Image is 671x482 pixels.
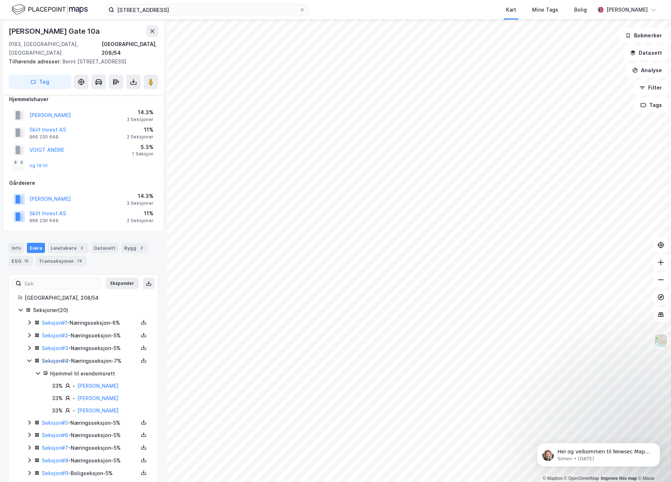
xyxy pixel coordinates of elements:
[77,407,119,414] a: [PERSON_NAME]
[606,5,648,14] div: [PERSON_NAME]
[132,151,153,157] div: 1 Seksjon
[42,357,138,365] div: - Næringsseksjon - 7%
[29,134,58,140] div: 966 230 649
[42,456,138,465] div: - Næringsseksjon - 5%
[9,75,71,89] button: Tag
[32,21,124,56] span: Hei og velkommen til Newsec Maps, [DEMOGRAPHIC_DATA][PERSON_NAME] det er du lurer på så er det ba...
[42,432,68,438] a: Seksjon#6
[77,383,119,389] a: [PERSON_NAME]
[127,192,153,200] div: 14.3%
[33,306,149,315] div: Seksjoner ( 20 )
[29,218,58,224] div: 966 230 649
[91,243,118,253] div: Datasett
[9,40,102,57] div: 0183, [GEOGRAPHIC_DATA], [GEOGRAPHIC_DATA]
[532,5,558,14] div: Mine Tags
[42,457,68,464] a: Seksjon#8
[506,5,516,14] div: Kart
[75,257,83,265] div: 74
[138,244,145,252] div: 2
[9,25,101,37] div: [PERSON_NAME] Gate 10a
[114,4,299,15] input: Søk på adresse, matrikkel, gårdeiere, leietakere eller personer
[633,80,668,95] button: Filter
[42,469,138,478] div: - Boligseksjon - 5%
[52,406,63,415] div: 33%
[48,243,88,253] div: Leietakere
[9,58,62,65] span: Tilhørende adresser:
[42,344,138,353] div: - Næringsseksjon - 5%
[526,428,671,478] iframe: Intercom notifications message
[42,319,138,327] div: - Næringsseksjon - 6%
[73,406,75,415] div: -
[574,5,587,14] div: Bolig
[42,470,68,476] a: Seksjon#9
[36,256,86,266] div: Transaksjoner
[127,125,153,134] div: 11%
[52,394,63,403] div: 33%
[601,476,637,481] a: Improve this map
[102,40,158,57] div: [GEOGRAPHIC_DATA], 208/54
[619,28,668,43] button: Bokmerker
[21,278,101,289] input: Søk
[9,57,152,66] div: Bernt [STREET_ADDRESS]
[23,257,30,265] div: 15
[78,244,85,252] div: 2
[32,28,125,34] p: Message from Simen, sent 3w ago
[9,95,158,104] div: Hjemmelshaver
[42,444,138,452] div: - Næringsseksjon - 5%
[127,117,153,122] div: 3 Seksjoner
[42,445,68,451] a: Seksjon#7
[52,382,63,390] div: 33%
[12,3,88,16] img: logo.f888ab2527a4732fd821a326f86c7f29.svg
[9,179,158,187] div: Gårdeiere
[127,108,153,117] div: 14.3%
[42,345,68,351] a: Seksjon#3
[9,256,33,266] div: ESG
[73,394,75,403] div: -
[42,332,68,338] a: Seksjon#2
[106,278,139,289] button: Ekspander
[654,334,668,348] img: Z
[9,243,24,253] div: Info
[543,476,563,481] a: Mapbox
[624,46,668,60] button: Datasett
[42,331,138,340] div: - Næringsseksjon - 5%
[50,369,149,378] div: Hjemmel til eiendomsrett
[634,98,668,112] button: Tags
[73,382,75,390] div: -
[132,143,153,151] div: 5.3%
[27,243,45,253] div: Eiere
[127,209,153,218] div: 11%
[127,134,153,140] div: 2 Seksjoner
[127,218,153,224] div: 2 Seksjoner
[77,395,119,401] a: [PERSON_NAME]
[42,419,138,427] div: - Næringsseksjon - 5%
[42,358,69,364] a: Seksjon#4
[626,63,668,78] button: Analyse
[25,294,149,302] div: [GEOGRAPHIC_DATA], 208/54
[42,320,67,326] a: Seksjon#1
[121,243,148,253] div: Bygg
[127,200,153,206] div: 3 Seksjoner
[42,420,68,426] a: Seksjon#5
[42,431,138,440] div: - Næringsseksjon - 5%
[564,476,599,481] a: OpenStreetMap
